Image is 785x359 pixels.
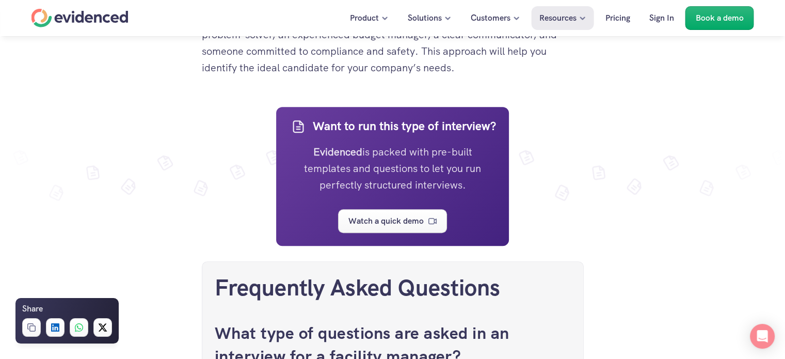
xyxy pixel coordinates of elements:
p: Sign In [649,11,674,25]
p: Watch a quick demo [348,214,424,228]
a: Sign In [642,6,682,30]
p: Solutions [408,11,442,25]
p: Customers [471,11,510,25]
a: Pricing [598,6,638,30]
p: is packed with pre-built templates and questions to let you run perfectly structured interviews. [289,144,496,193]
h4: Want to run this type of interview? [313,118,496,134]
a: Home [31,9,129,27]
div: Open Intercom Messenger [750,324,775,349]
strong: Evidenced [313,145,362,159]
h2: Frequently Asked Questions [215,274,571,302]
a: Book a demo [685,6,754,30]
h6: Share [22,302,43,316]
p: Resources [539,11,576,25]
p: Book a demo [696,11,744,25]
p: Pricing [605,11,630,25]
p: Product [350,11,379,25]
a: Watch a quick demo [338,209,447,233]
